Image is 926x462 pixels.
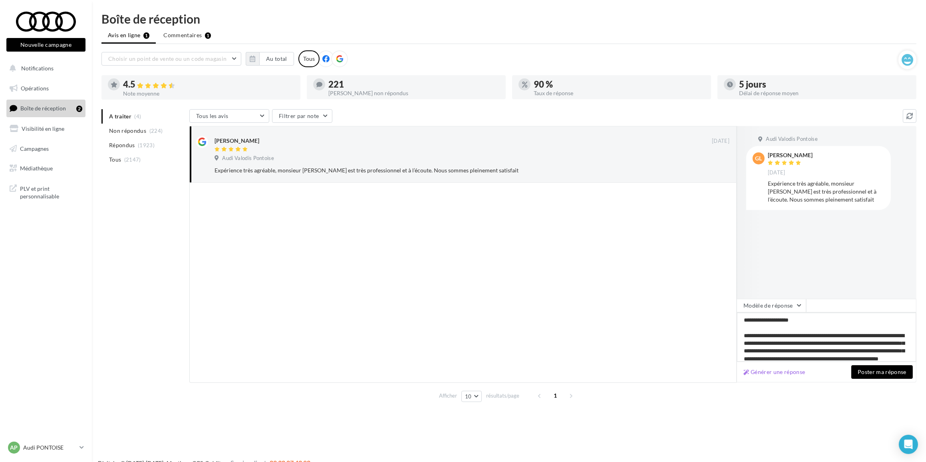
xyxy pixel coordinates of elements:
span: Audi Valodis Pontoise [766,136,818,143]
span: Boîte de réception [20,105,66,112]
button: Tous les avis [189,109,269,123]
a: Campagnes [5,140,87,157]
button: Au total [259,52,294,66]
button: Au total [246,52,294,66]
div: [PERSON_NAME] [215,137,259,145]
button: Choisir un point de vente ou un code magasin [101,52,241,66]
p: Audi PONTOISE [23,444,76,452]
div: 90 % [534,80,705,89]
span: GL [755,154,762,162]
span: PLV et print personnalisable [20,183,82,200]
span: Afficher [439,392,457,400]
div: 221 [328,80,499,89]
div: 1 [205,32,211,39]
div: Expérience très agréable, monsieur [PERSON_NAME] est très professionnel et à l’écoute. Nous somme... [768,180,884,204]
span: Campagnes [20,145,49,152]
span: Audi Valodis Pontoise [222,155,274,162]
button: Poster ma réponse [851,365,913,379]
span: (2147) [124,156,141,163]
span: (224) [149,128,163,134]
span: Non répondus [109,127,146,135]
button: Modèle de réponse [737,299,806,312]
button: Nouvelle campagne [6,38,85,52]
span: Répondus [109,141,135,149]
span: Tous les avis [196,112,229,119]
a: Visibilité en ligne [5,120,87,137]
div: Taux de réponse [534,90,705,96]
button: 10 [461,391,482,402]
a: PLV et print personnalisable [5,180,87,204]
span: Commentaires [163,31,202,39]
div: Note moyenne [123,91,294,96]
span: Médiathèque [20,165,53,172]
span: AP [10,444,18,452]
span: 10 [465,393,472,400]
div: [PERSON_NAME] non répondus [328,90,499,96]
a: Médiathèque [5,160,87,177]
span: Opérations [21,85,49,92]
button: Notifications [5,60,84,77]
span: [DATE] [712,138,729,145]
span: 1 [549,389,562,402]
div: Boîte de réception [101,13,916,25]
div: Open Intercom Messenger [899,435,918,454]
div: 2 [76,106,82,112]
span: [DATE] [768,169,785,176]
span: Notifications [21,65,54,72]
a: AP Audi PONTOISE [6,440,85,455]
span: résultats/page [486,392,519,400]
a: Opérations [5,80,87,97]
div: Expérience très agréable, monsieur [PERSON_NAME] est très professionnel et à l’écoute. Nous somme... [215,166,678,174]
span: Choisir un point de vente ou un code magasin [108,55,227,62]
span: Tous [109,156,121,164]
button: Générer une réponse [740,367,809,377]
div: 5 jours [739,80,910,89]
span: (1923) [138,142,155,148]
div: [PERSON_NAME] [768,152,813,158]
button: Filtrer par note [272,109,332,123]
a: Boîte de réception2 [5,100,87,117]
div: 4.5 [123,80,294,89]
div: Délai de réponse moyen [739,90,910,96]
div: Tous [298,50,320,67]
span: Visibilité en ligne [22,125,64,132]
